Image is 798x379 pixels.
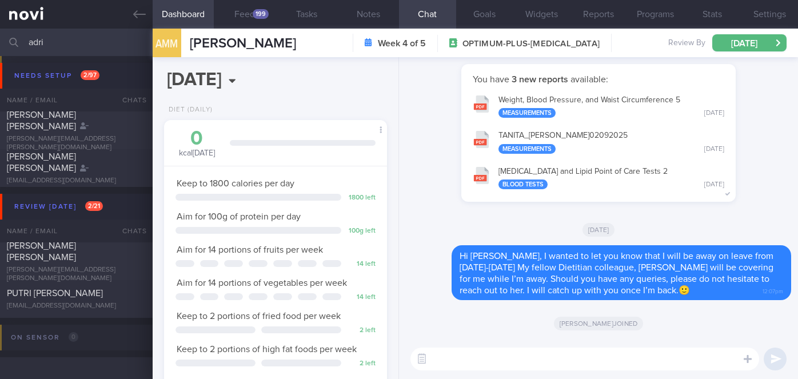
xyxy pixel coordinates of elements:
span: 12:07pm [763,285,783,296]
span: Keep to 2 portions of high fat foods per week [177,345,357,354]
div: TANITA_ [PERSON_NAME] 02092025 [498,131,724,154]
div: 199 [253,9,269,19]
div: 2 left [347,360,376,368]
div: [PERSON_NAME][EMAIL_ADDRESS][PERSON_NAME][DOMAIN_NAME] [7,266,146,283]
span: PUTRI [PERSON_NAME] [7,289,103,298]
button: TANITA_[PERSON_NAME]02092025 Measurements [DATE] [467,123,730,159]
span: [PERSON_NAME] [PERSON_NAME] [7,110,76,131]
div: [EMAIL_ADDRESS][DOMAIN_NAME] [7,302,146,310]
div: Weight, Blood Pressure, and Waist Circumference 5 [498,95,724,118]
span: OPTIMUM-PLUS-[MEDICAL_DATA] [462,38,600,50]
div: AMM [150,22,184,66]
div: 14 left [347,260,376,269]
span: [PERSON_NAME] [PERSON_NAME] [7,152,76,173]
button: Weight, Blood Pressure, and Waist Circumference 5 Measurements [DATE] [467,88,730,124]
span: Aim for 14 portions of fruits per week [177,245,323,254]
div: [EMAIL_ADDRESS][DOMAIN_NAME] [7,177,146,185]
span: [PERSON_NAME] [PERSON_NAME] [7,241,76,262]
div: kcal [DATE] [175,129,218,159]
span: Hi [PERSON_NAME], I wanted to let you know that I will be away on leave from [DATE]-[DATE] My fel... [460,252,773,295]
div: Chats [107,89,153,111]
span: [PERSON_NAME] joined [554,317,644,330]
span: 2 / 21 [85,201,103,211]
p: You have available: [473,74,724,85]
div: [MEDICAL_DATA] and Lipid Point of Care Tests 2 [498,167,724,190]
span: [DATE] [582,223,615,237]
div: [PERSON_NAME][EMAIL_ADDRESS][PERSON_NAME][DOMAIN_NAME] [7,135,146,152]
span: 2 / 97 [81,70,99,80]
span: Keep to 2 portions of fried food per week [177,312,341,321]
div: Review [DATE] [11,199,106,214]
div: Diet (Daily) [164,106,213,114]
div: Chats [107,220,153,242]
div: Measurements [498,144,556,154]
div: Needs setup [11,68,102,83]
strong: 3 new reports [509,75,570,84]
button: [DATE] [712,34,787,51]
div: [DATE] [704,109,724,118]
span: Aim for 100g of protein per day [177,212,301,221]
div: On sensor [8,330,81,345]
div: Measurements [498,108,556,118]
span: [PERSON_NAME] [190,37,296,50]
div: Blood Tests [498,179,548,189]
div: [DATE] [704,181,724,189]
div: 0 [175,129,218,149]
strong: Week 4 of 5 [378,38,426,49]
button: [MEDICAL_DATA] and Lipid Point of Care Tests 2 Blood Tests [DATE] [467,159,730,196]
div: [DATE] [704,145,724,154]
div: 100 g left [347,227,376,236]
div: 2 left [347,326,376,335]
span: Review By [668,38,705,49]
span: Aim for 14 portions of vegetables per week [177,278,347,288]
div: 1800 left [347,194,376,202]
span: 0 [69,332,78,342]
div: 14 left [347,293,376,302]
span: Keep to 1800 calories per day [177,179,294,188]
